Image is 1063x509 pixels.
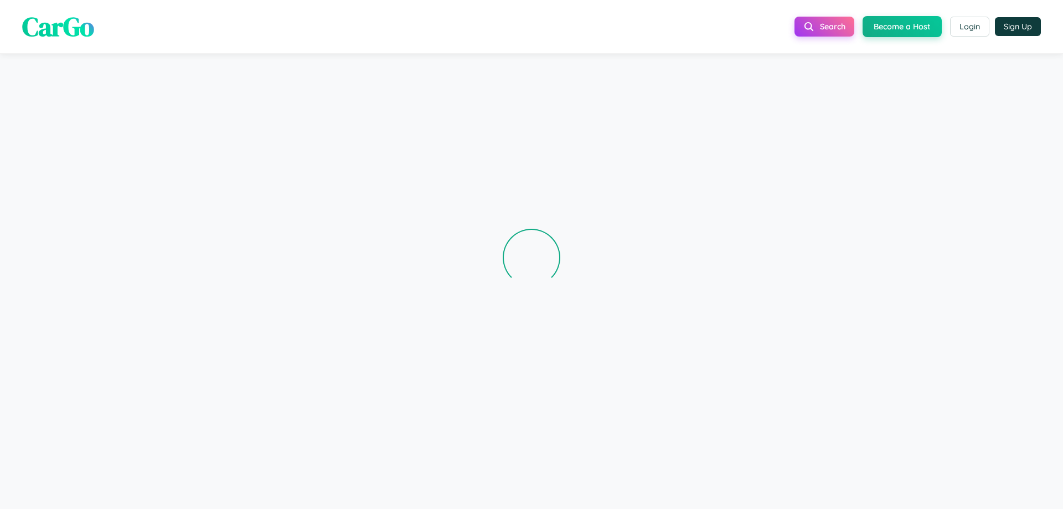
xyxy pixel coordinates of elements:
[863,16,942,37] button: Become a Host
[995,17,1041,36] button: Sign Up
[820,22,845,32] span: Search
[950,17,989,37] button: Login
[22,8,94,45] span: CarGo
[794,17,854,37] button: Search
